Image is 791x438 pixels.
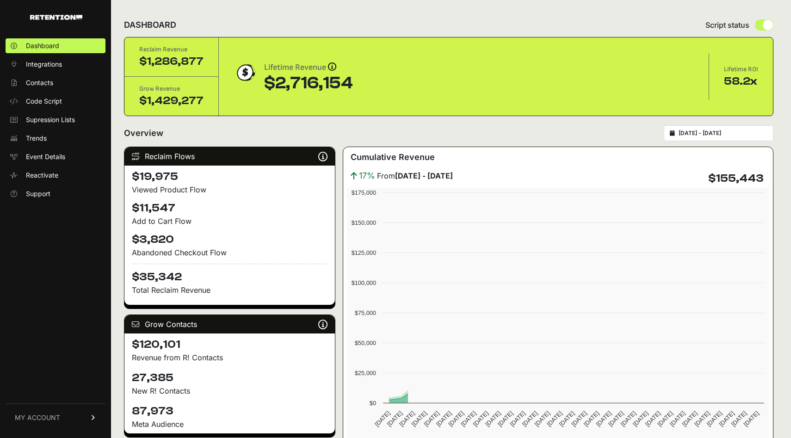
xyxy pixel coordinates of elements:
text: [DATE] [423,410,441,428]
text: [DATE] [533,410,551,428]
div: Grow Revenue [139,84,204,93]
text: [DATE] [644,410,662,428]
text: $75,000 [355,309,376,316]
text: [DATE] [484,410,502,428]
span: Dashboard [26,41,59,50]
strong: [DATE] - [DATE] [395,171,453,180]
text: [DATE] [496,410,514,428]
text: [DATE] [668,410,686,428]
div: Grow Contacts [124,315,335,333]
p: Revenue from R! Contacts [132,352,328,363]
a: Event Details [6,149,105,164]
text: [DATE] [619,410,637,428]
text: [DATE] [681,410,699,428]
text: [DATE] [570,410,588,428]
p: Total Reclaim Revenue [132,284,328,296]
div: Add to Cart Flow [132,216,328,227]
div: $1,429,277 [139,93,204,108]
text: [DATE] [718,410,736,428]
h4: $11,547 [132,201,328,216]
div: Viewed Product Flow [132,184,328,195]
h4: $155,443 [708,171,764,186]
a: Support [6,186,105,201]
text: [DATE] [730,410,748,428]
a: MY ACCOUNT [6,403,105,432]
a: Trends [6,131,105,146]
div: Reclaim Flows [124,147,335,166]
text: [DATE] [435,410,453,428]
p: New R! Contacts [132,385,328,396]
h4: 27,385 [132,370,328,385]
h2: Overview [124,127,163,140]
span: Integrations [26,60,62,69]
text: [DATE] [558,410,576,428]
text: [DATE] [386,410,404,428]
text: $25,000 [355,370,376,376]
a: Code Script [6,94,105,109]
span: Supression Lists [26,115,75,124]
text: [DATE] [460,410,478,428]
a: Reactivate [6,168,105,183]
div: Abandoned Checkout Flow [132,247,328,258]
text: [DATE] [693,410,711,428]
a: Dashboard [6,38,105,53]
text: [DATE] [595,410,613,428]
h4: $3,820 [132,232,328,247]
text: $50,000 [355,339,376,346]
text: [DATE] [447,410,465,428]
span: Script status [705,19,749,31]
span: Event Details [26,152,65,161]
text: $150,000 [352,219,376,226]
span: Contacts [26,78,53,87]
text: $0 [370,400,376,407]
text: [DATE] [398,410,416,428]
h3: Cumulative Revenue [351,151,435,164]
text: $125,000 [352,249,376,256]
div: 58.2x [724,74,758,89]
div: $2,716,154 [264,74,353,93]
div: Lifetime Revenue [264,61,353,74]
div: Lifetime ROI [724,65,758,74]
a: Integrations [6,57,105,72]
img: dollar-coin-05c43ed7efb7bc0c12610022525b4bbbb207c7efeef5aecc26f025e68dcafac9.png [234,61,257,84]
text: [DATE] [632,410,650,428]
h4: $19,975 [132,169,328,184]
img: Retention.com [30,15,82,20]
span: 17% [359,169,375,182]
text: [DATE] [742,410,760,428]
text: [DATE] [607,410,625,428]
a: Supression Lists [6,112,105,127]
text: [DATE] [656,410,674,428]
text: $100,000 [352,279,376,286]
span: MY ACCOUNT [15,413,60,422]
h2: DASHBOARD [124,19,176,31]
div: $1,286,877 [139,54,204,69]
text: [DATE] [521,410,539,428]
h4: $35,342 [132,264,328,284]
span: Support [26,189,50,198]
h4: $120,101 [132,337,328,352]
div: Meta Audience [132,419,328,430]
text: [DATE] [546,410,564,428]
span: Code Script [26,97,62,106]
text: [DATE] [373,410,391,428]
text: [DATE] [705,410,723,428]
span: Trends [26,134,47,143]
text: [DATE] [410,410,428,428]
h4: 87,973 [132,404,328,419]
span: Reactivate [26,171,58,180]
div: Reclaim Revenue [139,45,204,54]
text: [DATE] [509,410,527,428]
span: From [377,170,453,181]
a: Contacts [6,75,105,90]
text: [DATE] [472,410,490,428]
text: [DATE] [582,410,600,428]
text: $175,000 [352,189,376,196]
